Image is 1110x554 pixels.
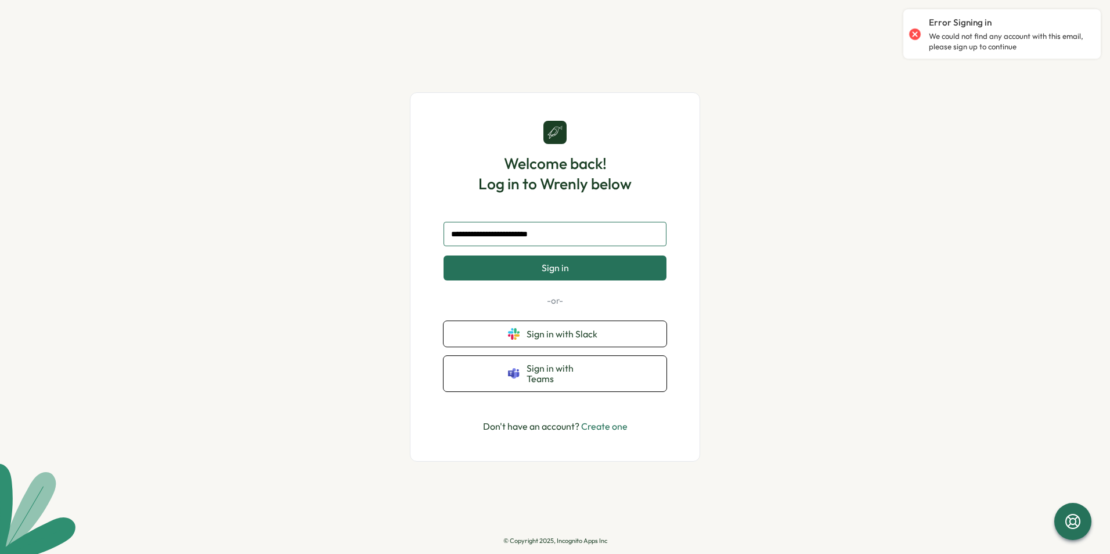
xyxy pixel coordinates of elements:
[929,16,992,29] p: Error Signing in
[478,153,632,194] h1: Welcome back! Log in to Wrenly below
[444,256,666,280] button: Sign in
[444,356,666,391] button: Sign in with Teams
[527,363,602,384] span: Sign in with Teams
[444,294,666,307] p: -or-
[581,420,628,432] a: Create one
[503,537,607,545] p: © Copyright 2025, Incognito Apps Inc
[542,262,569,273] span: Sign in
[444,321,666,347] button: Sign in with Slack
[527,329,602,339] span: Sign in with Slack
[483,419,628,434] p: Don't have an account?
[929,31,1089,52] p: We could not find any account with this email, please sign up to continue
